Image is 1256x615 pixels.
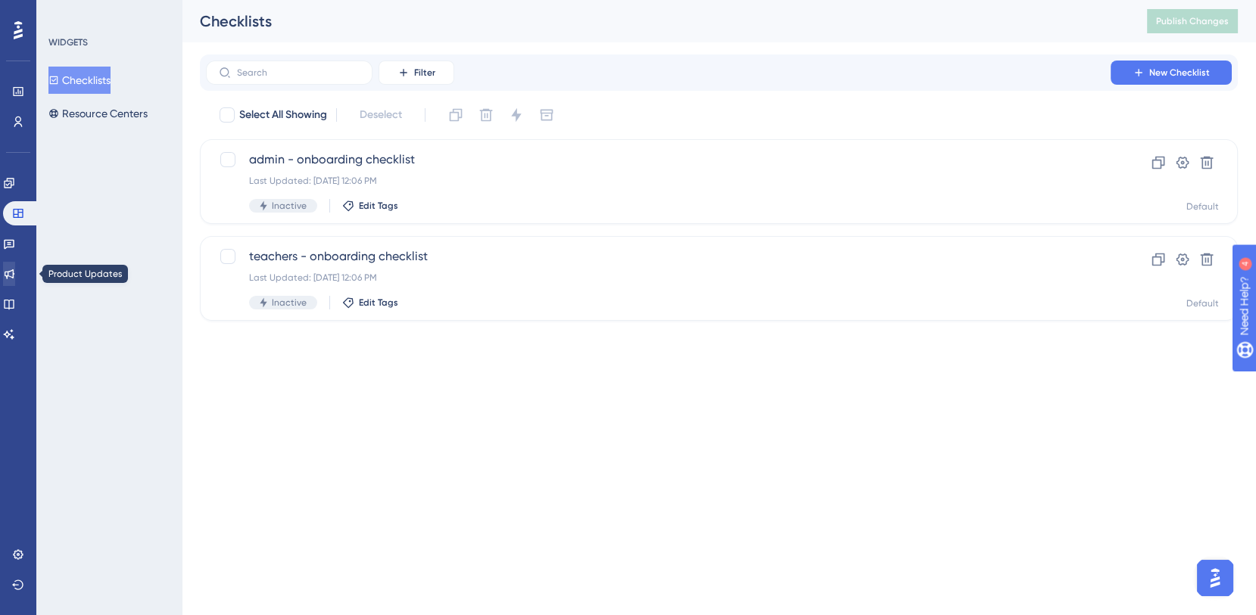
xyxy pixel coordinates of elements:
button: Resource Centers [48,100,148,127]
span: Need Help? [36,4,95,22]
div: WIDGETS [48,36,88,48]
span: Inactive [272,297,307,309]
span: teachers - onboarding checklist [249,247,1067,266]
button: Edit Tags [342,297,398,309]
span: Deselect [360,106,402,124]
button: New Checklist [1111,61,1232,85]
span: Publish Changes [1156,15,1229,27]
button: Publish Changes [1147,9,1238,33]
div: Default [1186,200,1219,213]
input: Search [237,67,360,78]
span: Select All Showing [239,106,327,124]
span: New Checklist [1149,67,1210,79]
div: 4 [105,8,110,20]
span: Inactive [272,200,307,212]
button: Edit Tags [342,200,398,212]
span: admin - onboarding checklist [249,151,1067,169]
button: Checklists [48,67,111,94]
iframe: UserGuiding AI Assistant Launcher [1192,555,1238,601]
div: Last Updated: [DATE] 12:06 PM [249,272,1067,284]
span: Filter [414,67,435,79]
span: Edit Tags [359,297,398,309]
button: Deselect [346,101,416,129]
span: Edit Tags [359,200,398,212]
button: Filter [379,61,454,85]
div: Checklists [200,11,1109,32]
div: Default [1186,297,1219,309]
div: Last Updated: [DATE] 12:06 PM [249,175,1067,187]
